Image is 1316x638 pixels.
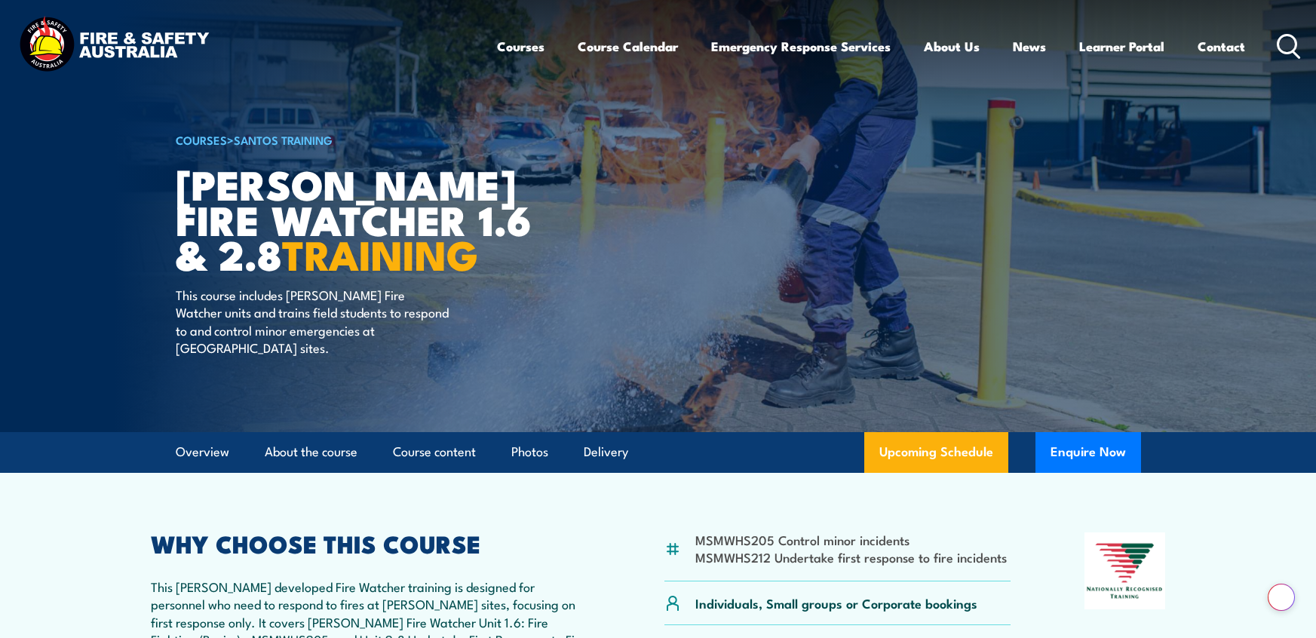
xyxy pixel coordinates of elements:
[151,532,591,554] h2: WHY CHOOSE THIS COURSE
[176,130,548,149] h6: >
[282,222,478,284] strong: TRAINING
[1079,26,1164,66] a: Learner Portal
[1084,532,1166,609] img: Nationally Recognised Training logo.
[176,432,229,472] a: Overview
[1013,26,1046,66] a: News
[924,26,980,66] a: About Us
[511,432,548,472] a: Photos
[864,432,1008,473] a: Upcoming Schedule
[695,548,1007,566] li: MSMWHS212 Undertake first response to fire incidents
[584,432,628,472] a: Delivery
[1035,432,1141,473] button: Enquire Now
[176,286,451,357] p: This course includes [PERSON_NAME] Fire Watcher units and trains field students to respond to and...
[578,26,678,66] a: Course Calendar
[176,166,548,271] h1: [PERSON_NAME] Fire Watcher 1.6 & 2.8
[265,432,357,472] a: About the course
[176,131,227,148] a: COURSES
[1198,26,1245,66] a: Contact
[695,531,1007,548] li: MSMWHS205 Control minor incidents
[393,432,476,472] a: Course content
[711,26,891,66] a: Emergency Response Services
[497,26,544,66] a: Courses
[234,131,333,148] a: Santos Training
[695,594,977,612] p: Individuals, Small groups or Corporate bookings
